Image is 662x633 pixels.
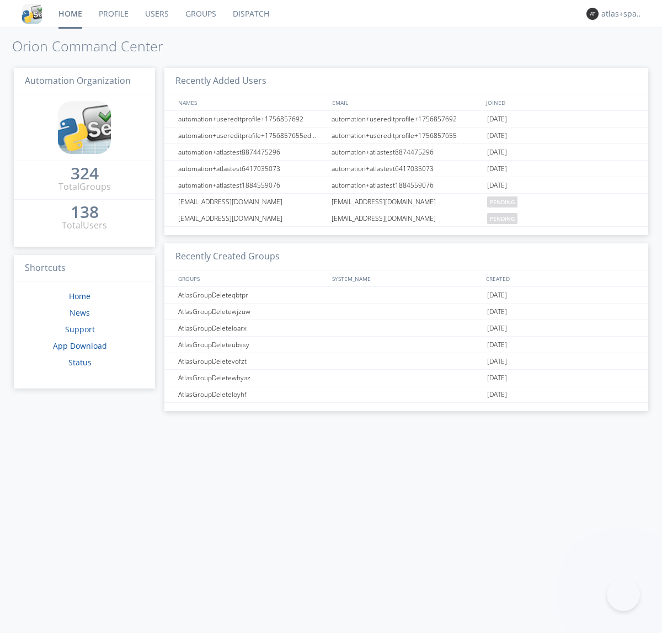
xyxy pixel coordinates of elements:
[329,144,484,160] div: automation+atlastest8874475296
[164,337,648,353] a: AtlasGroupDeleteubssy[DATE]
[487,196,517,208] span: pending
[164,111,648,127] a: automation+usereditprofile+1756857692automation+usereditprofile+1756857692[DATE]
[68,357,92,368] a: Status
[487,111,507,127] span: [DATE]
[164,386,648,403] a: AtlasGroupDeleteloyhf[DATE]
[175,111,328,127] div: automation+usereditprofile+1756857692
[487,144,507,161] span: [DATE]
[175,144,328,160] div: automation+atlastest8874475296
[175,210,328,226] div: [EMAIL_ADDRESS][DOMAIN_NAME]
[14,255,155,282] h3: Shortcuts
[164,304,648,320] a: AtlasGroupDeletewjzuw[DATE]
[329,210,484,226] div: [EMAIL_ADDRESS][DOMAIN_NAME]
[175,127,328,143] div: automation+usereditprofile+1756857655editedautomation+usereditprofile+1756857655
[62,219,107,232] div: Total Users
[329,111,484,127] div: automation+usereditprofile+1756857692
[487,337,507,353] span: [DATE]
[487,386,507,403] span: [DATE]
[164,127,648,144] a: automation+usereditprofile+1756857655editedautomation+usereditprofile+1756857655automation+usered...
[175,287,328,303] div: AtlasGroupDeleteqbtpr
[164,177,648,194] a: automation+atlastest1884559076automation+atlastest1884559076[DATE]
[70,307,90,318] a: News
[487,213,517,224] span: pending
[175,353,328,369] div: AtlasGroupDeletevofzt
[483,270,638,286] div: CREATED
[164,353,648,370] a: AtlasGroupDeletevofzt[DATE]
[71,168,99,179] div: 324
[25,75,131,87] span: Automation Organization
[65,324,95,334] a: Support
[58,180,111,193] div: Total Groups
[487,353,507,370] span: [DATE]
[487,320,507,337] span: [DATE]
[164,68,648,95] h3: Recently Added Users
[586,8,599,20] img: 373638.png
[69,291,90,301] a: Home
[329,270,483,286] div: SYSTEM_NAME
[175,370,328,386] div: AtlasGroupDeletewhyaz
[164,370,648,386] a: AtlasGroupDeletewhyaz[DATE]
[329,194,484,210] div: [EMAIL_ADDRESS][DOMAIN_NAME]
[164,161,648,177] a: automation+atlastest6417035073automation+atlastest6417035073[DATE]
[487,287,507,304] span: [DATE]
[175,177,328,193] div: automation+atlastest1884559076
[53,341,107,351] a: App Download
[601,8,643,19] div: atlas+spanish0002
[487,127,507,144] span: [DATE]
[175,320,328,336] div: AtlasGroupDeleteloarx
[483,94,638,110] div: JOINED
[329,94,483,110] div: EMAIL
[164,144,648,161] a: automation+atlastest8874475296automation+atlastest8874475296[DATE]
[175,161,328,177] div: automation+atlastest6417035073
[22,4,42,24] img: cddb5a64eb264b2086981ab96f4c1ba7
[487,304,507,320] span: [DATE]
[71,168,99,180] a: 324
[175,304,328,320] div: AtlasGroupDeletewjzuw
[487,161,507,177] span: [DATE]
[329,161,484,177] div: automation+atlastest6417035073
[329,127,484,143] div: automation+usereditprofile+1756857655
[175,386,328,402] div: AtlasGroupDeleteloyhf
[71,206,99,219] a: 138
[58,101,111,154] img: cddb5a64eb264b2086981ab96f4c1ba7
[164,210,648,227] a: [EMAIL_ADDRESS][DOMAIN_NAME][EMAIL_ADDRESS][DOMAIN_NAME]pending
[487,177,507,194] span: [DATE]
[175,270,327,286] div: GROUPS
[607,578,640,611] iframe: Toggle Customer Support
[487,370,507,386] span: [DATE]
[164,320,648,337] a: AtlasGroupDeleteloarx[DATE]
[175,194,328,210] div: [EMAIL_ADDRESS][DOMAIN_NAME]
[329,177,484,193] div: automation+atlastest1884559076
[164,287,648,304] a: AtlasGroupDeleteqbtpr[DATE]
[71,206,99,217] div: 138
[175,94,327,110] div: NAMES
[164,243,648,270] h3: Recently Created Groups
[164,194,648,210] a: [EMAIL_ADDRESS][DOMAIN_NAME][EMAIL_ADDRESS][DOMAIN_NAME]pending
[175,337,328,353] div: AtlasGroupDeleteubssy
